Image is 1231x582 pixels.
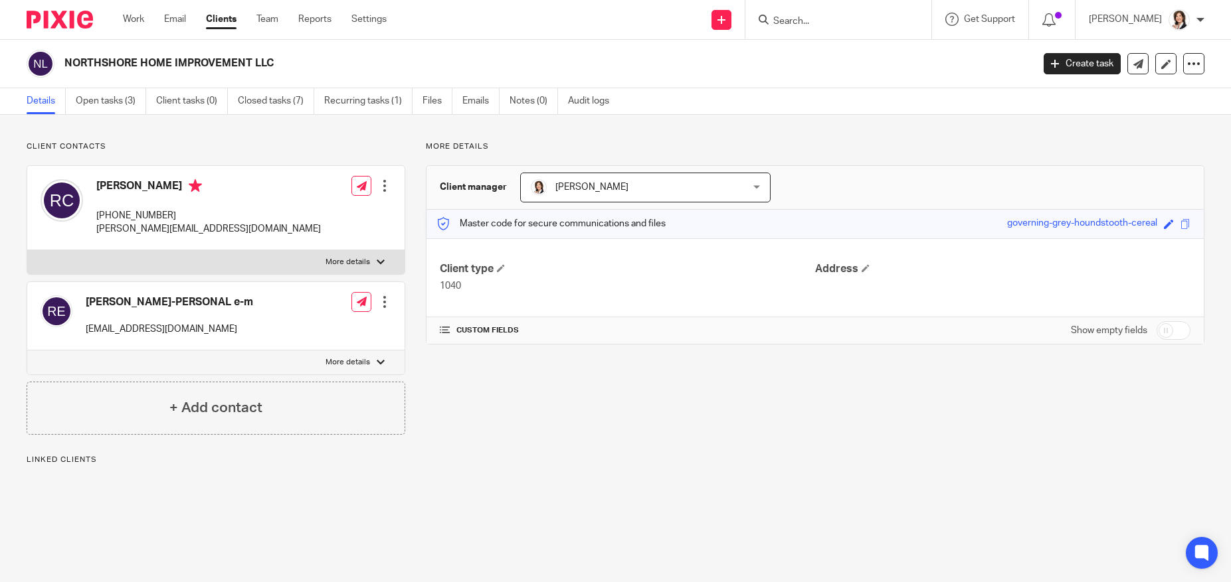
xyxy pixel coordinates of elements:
a: Files [423,88,452,114]
h4: + Add contact [169,398,262,418]
a: Clients [206,13,237,26]
a: Notes (0) [510,88,558,114]
p: [PERSON_NAME][EMAIL_ADDRESS][DOMAIN_NAME] [96,222,321,236]
a: Reports [298,13,331,26]
a: Team [256,13,278,26]
p: Master code for secure communications and files [436,217,666,230]
a: Create task [1044,53,1121,74]
img: svg%3E [41,295,72,327]
img: BW%20Website%203%20-%20square.jpg [1169,9,1190,31]
p: Linked clients [27,455,405,465]
a: Recurring tasks (1) [324,88,413,114]
p: [EMAIL_ADDRESS][DOMAIN_NAME] [86,323,253,336]
p: 1040 [440,279,815,293]
a: Work [123,13,144,26]
p: More details [426,141,1204,152]
p: More details [326,257,370,267]
i: Primary [189,179,202,192]
span: Get Support [964,15,1015,24]
p: [PHONE_NUMBER] [96,209,321,222]
img: Pixie [27,11,93,29]
p: Client contacts [27,141,405,152]
a: Closed tasks (7) [238,88,314,114]
a: Settings [351,13,387,26]
h3: Client manager [440,181,507,194]
h4: CUSTOM FIELDS [440,325,815,336]
p: More details [326,357,370,368]
a: Client tasks (0) [156,88,228,114]
div: governing-grey-houndstooth-cereal [1007,216,1157,232]
img: BW%20Website%203%20-%20square.jpg [531,179,547,195]
input: Search [772,16,892,28]
h2: NORTHSHORE HOME IMPROVEMENT LLC [64,56,832,70]
a: Audit logs [568,88,619,114]
a: Open tasks (3) [76,88,146,114]
img: svg%3E [27,50,54,78]
h4: Address [815,262,1190,276]
h4: Client type [440,262,815,276]
a: Details [27,88,66,114]
label: Show empty fields [1071,324,1147,337]
img: svg%3E [41,179,83,222]
a: Email [164,13,186,26]
h4: [PERSON_NAME] [96,179,321,196]
h4: [PERSON_NAME]-PERSONAL e-m [86,295,253,309]
span: [PERSON_NAME] [555,182,628,192]
a: Emails [462,88,500,114]
p: [PERSON_NAME] [1089,13,1162,26]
